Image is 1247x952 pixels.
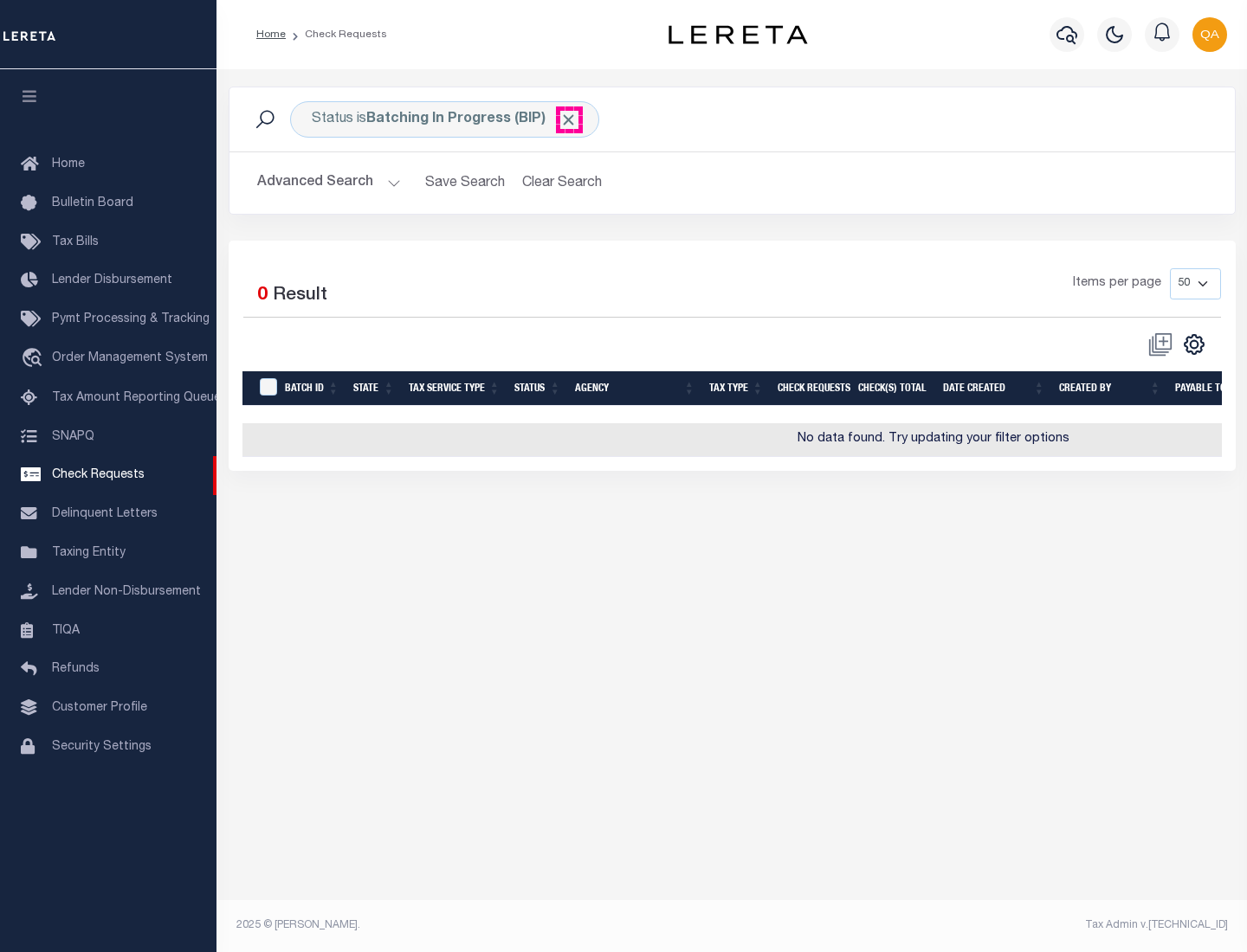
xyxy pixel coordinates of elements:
[52,392,221,404] span: Tax Amount Reporting Queue
[936,371,1052,407] th: Date Created: activate to sort column ascending
[745,917,1228,933] div: Tax Admin v.[TECHNICAL_ID]
[1073,274,1161,293] span: Items per page
[1052,371,1168,407] th: Created By: activate to sort column ascending
[52,508,158,520] span: Delinquent Letters
[52,741,152,753] span: Security Settings
[52,663,100,675] span: Refunds
[286,27,387,42] li: Check Requests
[290,101,599,138] div: Status is
[52,274,172,286] span: Lender Disbursement
[366,113,578,126] b: Batching In Progress (BIP)
[52,624,80,636] span: TIQA
[223,917,733,933] div: 2025 © [PERSON_NAME].
[52,352,208,364] span: Order Management System
[346,371,402,407] th: State: activate to sort column ascending
[515,166,610,200] button: Clear Search
[507,371,568,407] th: Status: activate to sort column ascending
[256,29,286,40] a: Home
[52,586,201,598] span: Lender Non-Disbursement
[559,111,578,129] span: Click to Remove
[568,371,702,407] th: Agency: activate to sort column ascending
[851,371,936,407] th: Check(s) Total
[257,286,268,305] span: 0
[52,469,145,481] span: Check Requests
[669,25,807,44] img: logo-dark.svg
[52,430,94,442] span: SNAPQ
[257,166,401,200] button: Advanced Search
[702,371,771,407] th: Tax Type: activate to sort column ascending
[415,166,515,200] button: Save Search
[52,197,133,209] span: Bulletin Board
[273,282,327,310] label: Result
[1192,17,1227,52] img: svg+xml;base64,PHN2ZyB4bWxucz0iaHR0cDovL3d3dy53My5vcmcvMjAwMC9zdmciIHBvaW50ZXItZXZlbnRzPSJub25lIi...
[52,702,147,714] span: Customer Profile
[52,547,126,559] span: Taxing Entity
[52,236,99,248] span: Tax Bills
[278,371,346,407] th: Batch Id: activate to sort column ascending
[52,313,210,325] span: Pymt Processing & Tracking
[771,371,851,407] th: Check Requests
[21,348,48,370] i: travel_explore
[52,158,85,170] span: Home
[402,371,507,407] th: Tax Service Type: activate to sort column ascending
